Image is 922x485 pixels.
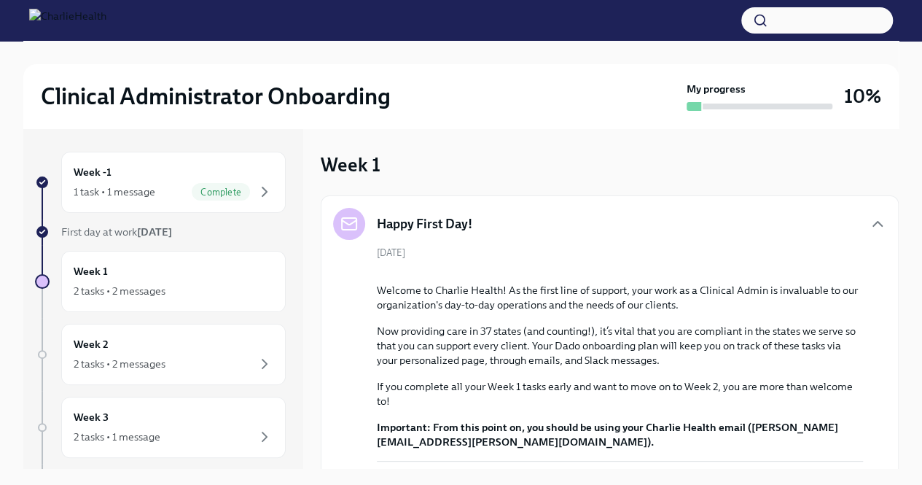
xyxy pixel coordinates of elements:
[35,152,286,213] a: Week -11 task • 1 messageComplete
[377,246,405,260] span: [DATE]
[35,324,286,385] a: Week 22 tasks • 2 messages
[137,225,172,238] strong: [DATE]
[35,225,286,239] a: First day at work[DATE]
[377,421,838,449] strong: From this point on, you should be using your Charlie Health email ([PERSON_NAME][EMAIL_ADDRESS][P...
[35,251,286,312] a: Week 12 tasks • 2 messages
[844,83,881,109] h3: 10%
[74,430,160,444] div: 2 tasks • 1 message
[321,152,380,178] h3: Week 1
[74,284,165,298] div: 2 tasks • 2 messages
[61,225,172,238] span: First day at work
[74,164,112,180] h6: Week -1
[74,409,109,425] h6: Week 3
[74,263,108,279] h6: Week 1
[74,185,155,199] div: 1 task • 1 message
[35,397,286,458] a: Week 32 tasks • 1 message
[377,324,863,368] p: Now providing care in 37 states (and counting!), it’s vital that you are compliant in the states ...
[74,357,165,371] div: 2 tasks • 2 messages
[377,421,431,434] strong: Important:
[41,82,391,111] h2: Clinical Administrator Onboarding
[29,9,106,32] img: CharlieHealth
[377,283,863,312] p: Welcome to Charlie Health! As the first line of support, your work as a Clinical Admin is invalua...
[377,215,472,233] h5: Happy First Day!
[377,379,863,408] p: If you complete all your Week 1 tasks early and want to move on to Week 2, you are more than welc...
[74,336,109,352] h6: Week 2
[192,187,250,198] span: Complete
[687,82,746,96] strong: My progress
